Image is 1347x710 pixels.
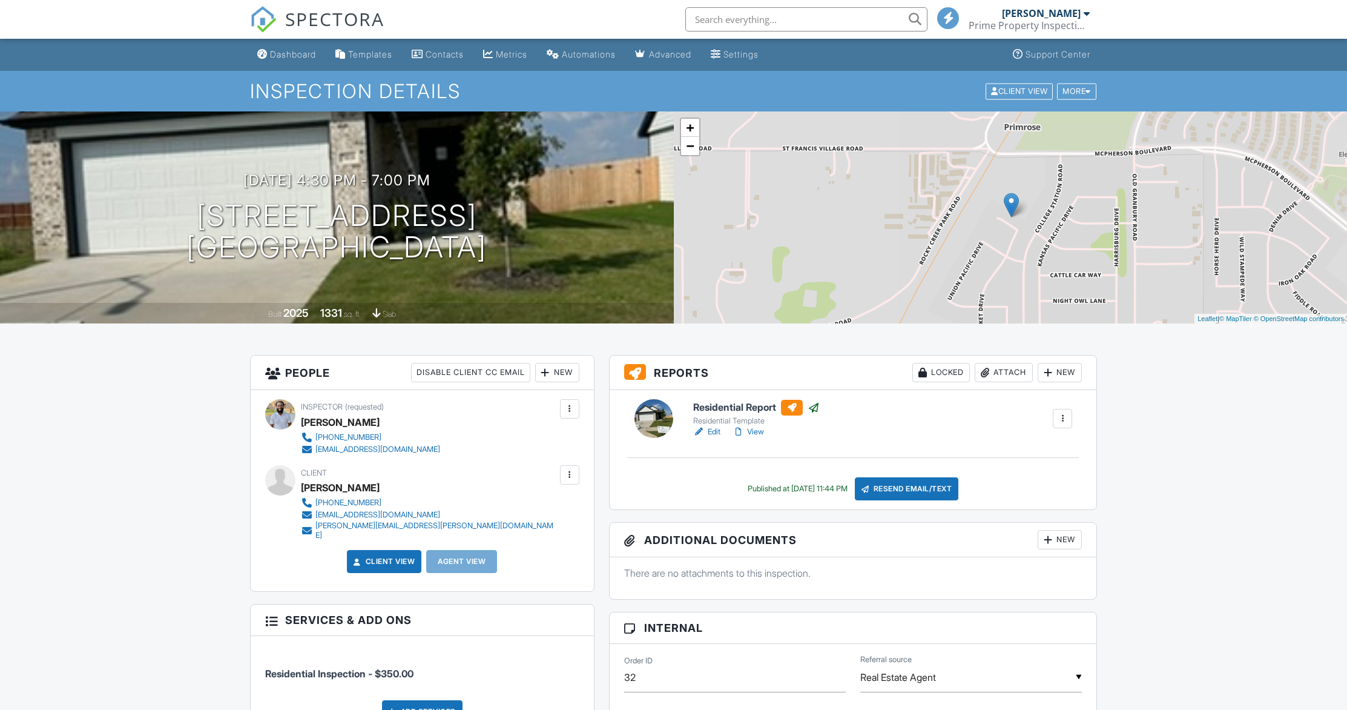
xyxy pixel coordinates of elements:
div: [EMAIL_ADDRESS][DOMAIN_NAME] [315,445,440,454]
input: Search everything... [685,7,927,32]
h3: Additional Documents [610,523,1097,557]
div: Resend Email/Text [855,477,959,500]
div: 1331 [320,307,342,319]
a: [PHONE_NUMBER] [301,431,440,443]
div: 2025 [283,307,309,319]
div: [PERSON_NAME] [301,479,380,497]
div: Templates [348,49,392,59]
span: SPECTORA [285,6,384,32]
a: Edit [693,426,720,438]
a: Automations (Basic) [542,44,621,66]
div: [PHONE_NUMBER] [315,433,381,442]
h3: Reports [610,356,1097,390]
label: Referral source [860,654,912,665]
a: [PHONE_NUMBER] [301,497,557,509]
a: Zoom in [681,119,699,137]
div: | [1194,314,1347,324]
h1: Inspection Details [250,81,1098,102]
div: Residential Template [693,416,820,426]
a: View [733,426,764,438]
a: Settings [706,44,763,66]
div: Contacts [426,49,464,59]
div: New [535,363,579,382]
span: Client [301,468,327,477]
h3: People [251,356,594,390]
span: Built [268,310,282,319]
div: Disable Client CC Email [411,363,530,382]
a: [EMAIL_ADDRESS][DOMAIN_NAME] [301,509,557,521]
div: Prime Property Inspections [969,19,1090,32]
div: [PERSON_NAME][EMAIL_ADDRESS][PERSON_NAME][DOMAIN_NAME] [315,521,557,540]
span: slab [383,310,396,319]
div: Attach [975,363,1033,382]
div: Settings [723,49,759,59]
h1: [STREET_ADDRESS] [GEOGRAPHIC_DATA] [186,200,487,264]
a: [EMAIL_ADDRESS][DOMAIN_NAME] [301,443,440,456]
a: Advanced [630,44,696,66]
p: There are no attachments to this inspection. [624,566,1082,580]
div: Published at [DATE] 11:44 PM [748,484,848,494]
div: Support Center [1026,49,1090,59]
label: Order ID [624,655,653,666]
h3: Internal [610,612,1097,644]
a: © MapTiler [1219,315,1252,322]
a: Templates [331,44,397,66]
a: Leaflet [1197,315,1217,322]
a: Metrics [478,44,532,66]
div: Locked [912,363,970,382]
div: [PERSON_NAME] [1002,7,1081,19]
div: Advanced [649,49,691,59]
a: [PERSON_NAME][EMAIL_ADDRESS][PERSON_NAME][DOMAIN_NAME] [301,521,557,540]
div: Dashboard [270,49,316,59]
div: [PERSON_NAME] [301,413,380,431]
a: Zoom out [681,137,699,155]
a: Dashboard [252,44,321,66]
h3: [DATE] 4:30 pm - 7:00 pm [243,172,430,188]
div: New [1038,530,1082,549]
a: Contacts [407,44,469,66]
h6: Residential Report [693,400,820,416]
div: [PHONE_NUMBER] [315,498,381,508]
span: (requested) [345,402,384,411]
div: Metrics [496,49,527,59]
a: SPECTORA [250,16,384,42]
span: Residential Inspection - $350.00 [265,668,413,680]
a: © OpenStreetMap contributors [1254,315,1344,322]
span: sq. ft. [344,310,361,319]
li: Service: Residential Inspection [265,645,579,690]
div: [EMAIL_ADDRESS][DOMAIN_NAME] [315,510,440,520]
a: Support Center [1008,44,1095,66]
img: The Best Home Inspection Software - Spectora [250,6,277,33]
a: Client View [351,556,415,568]
a: Client View [984,86,1056,95]
a: Residential Report Residential Template [693,400,820,426]
div: Client View [986,83,1053,99]
div: Automations [562,49,616,59]
div: More [1057,83,1096,99]
h3: Services & Add ons [251,605,594,636]
span: Inspector [301,402,343,411]
div: New [1038,363,1082,382]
